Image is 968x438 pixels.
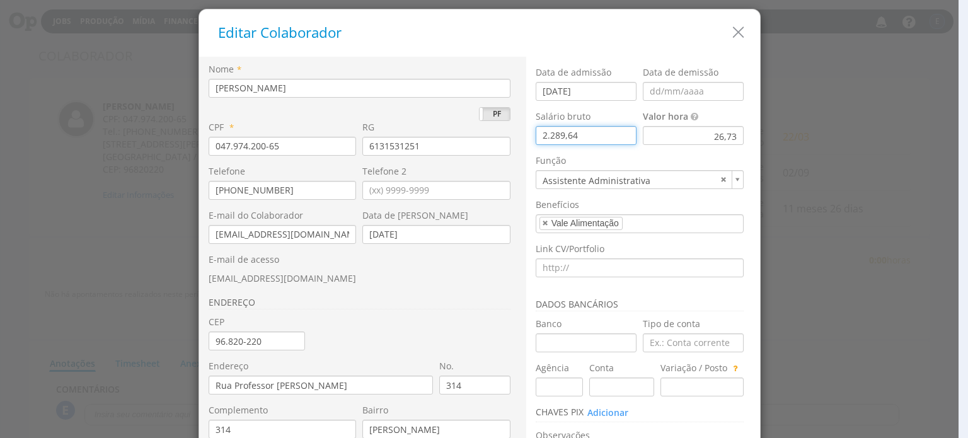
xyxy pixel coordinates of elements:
[209,316,224,328] label: CEP
[362,165,406,178] label: Telefone 2
[536,154,566,167] label: Função
[730,362,737,374] span: Utilize este campo para informar dados adicionais ou específicos para esta conta. Ex: 013 - Poupança
[643,66,718,79] label: Data de demissão
[439,360,454,372] label: No.
[587,406,629,420] button: Adicionar
[589,362,614,374] label: Conta
[480,108,510,120] label: PF
[536,82,637,101] input: dd/mm/aaaa
[536,258,744,277] input: http://
[209,209,303,222] label: E-mail do Colaborador
[209,404,268,417] label: Complemento
[536,299,744,311] h3: Dados bancários
[536,110,591,123] div: Salário bruto
[218,25,751,41] h5: Editar Colaborador
[643,110,688,122] span: Valor hora
[643,82,744,101] input: dd/mm/aaaa
[209,360,248,372] label: Endereço
[551,219,619,228] div: Vale Alimentação
[362,225,510,244] input: dd/mm/aaaa
[209,121,224,134] label: CPF
[536,170,744,189] a: Assistente Administrativa
[209,297,510,309] h3: ENDEREÇO
[362,404,388,417] label: Bairro
[536,171,717,190] span: Assistente Administrativa
[536,126,637,145] input: 0,00
[536,362,569,374] label: Agência
[660,362,727,374] label: Variação / Posto
[209,376,434,395] input: Digite o logradouro do cliente (Rua, Avenida, Alameda)
[643,318,700,330] label: Tipo de conta
[362,121,374,134] label: RG
[362,181,510,200] input: (xx) 9999-9999
[643,333,744,352] input: Ex.: Conta corrente
[209,137,357,156] input: 000.000.000-00
[209,225,357,244] input: Informe um e-mail válido
[209,165,245,178] label: Telefone
[362,209,468,222] label: Data de [PERSON_NAME]
[209,181,357,200] input: (xx) 9999-9999
[226,122,234,133] span: Campo obrigatório
[209,331,305,350] input: 00.000-000
[536,243,604,255] label: Link CV/Portfolio
[209,272,356,284] span: Edite na tela de usuários e permissões
[209,63,234,76] label: Nome
[536,199,579,211] label: Benefícios
[536,66,611,79] label: Data de admissão
[536,318,562,330] label: Banco
[536,406,744,422] h3: Chaves PIX
[209,253,510,266] p: E-mail de acesso
[643,126,744,145] div: 26,73
[234,64,241,75] span: Campo obrigatório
